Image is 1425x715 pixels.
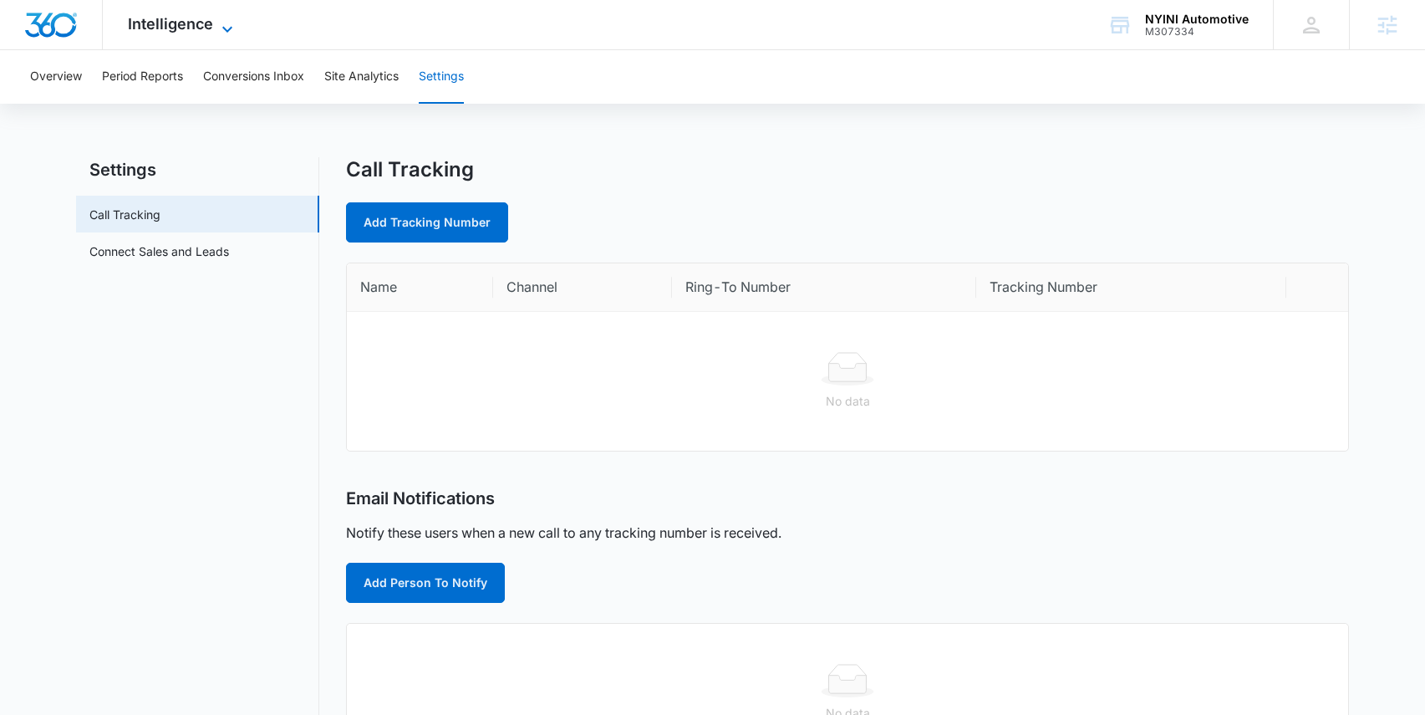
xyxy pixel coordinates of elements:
div: No data [360,392,1335,411]
th: Ring-To Number [672,263,976,312]
a: Call Tracking [89,206,160,223]
button: Site Analytics [324,50,399,104]
th: Channel [493,263,672,312]
a: Add Tracking Number [346,202,508,243]
a: Connect Sales and Leads [89,243,229,260]
button: Add Person To Notify [346,563,505,603]
th: Tracking Number [976,263,1286,312]
div: account id [1145,26,1249,38]
th: Name [347,263,493,312]
h2: Email Notifications [346,488,495,509]
button: Settings [419,50,464,104]
button: Period Reports [102,50,183,104]
div: account name [1145,13,1249,26]
button: Conversions Inbox [203,50,304,104]
p: Notify these users when a new call to any tracking number is received. [346,523,781,543]
h2: Settings [76,157,319,182]
span: Intelligence [128,15,213,33]
h1: Call Tracking [346,157,474,182]
button: Overview [30,50,82,104]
